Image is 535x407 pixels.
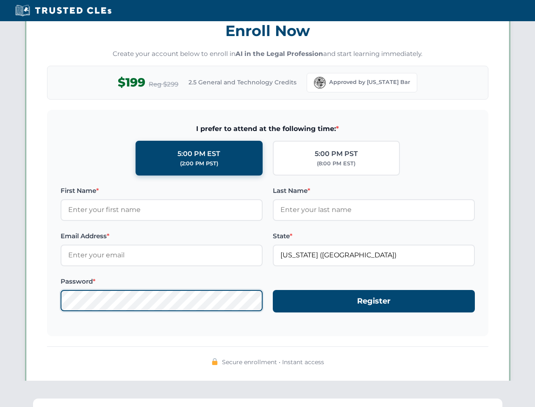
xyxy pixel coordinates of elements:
[180,159,218,168] div: (2:00 PM PST)
[61,186,263,196] label: First Name
[13,4,114,17] img: Trusted CLEs
[61,231,263,241] label: Email Address
[61,123,475,134] span: I prefer to attend at the following time:
[61,276,263,287] label: Password
[118,73,145,92] span: $199
[273,245,475,266] input: Florida (FL)
[273,186,475,196] label: Last Name
[329,78,410,86] span: Approved by [US_STATE] Bar
[149,79,178,89] span: Reg $299
[211,358,218,365] img: 🔒
[317,159,355,168] div: (8:00 PM EST)
[236,50,323,58] strong: AI in the Legal Profession
[177,148,220,159] div: 5:00 PM EST
[188,78,297,87] span: 2.5 General and Technology Credits
[47,49,488,59] p: Create your account below to enroll in and start learning immediately.
[47,17,488,44] h3: Enroll Now
[314,77,326,89] img: Florida Bar
[273,199,475,220] input: Enter your last name
[273,231,475,241] label: State
[61,199,263,220] input: Enter your first name
[273,290,475,312] button: Register
[222,357,324,367] span: Secure enrollment • Instant access
[61,245,263,266] input: Enter your email
[315,148,358,159] div: 5:00 PM PST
